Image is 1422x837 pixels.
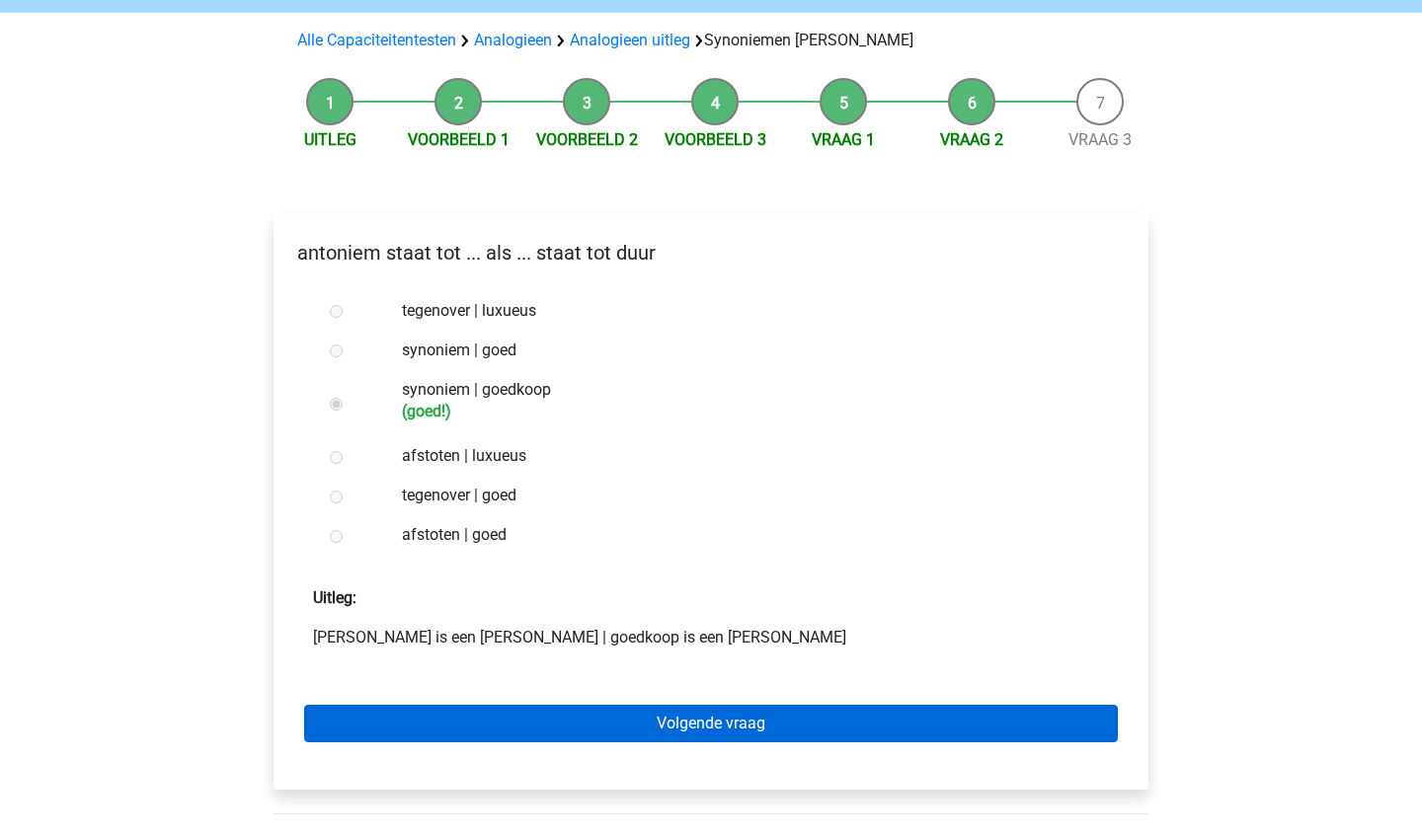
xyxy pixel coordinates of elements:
label: synoniem | goed [402,339,1085,362]
p: [PERSON_NAME] is een [PERSON_NAME] | goedkoop is een [PERSON_NAME] [313,626,1109,649]
a: Vraag 1 [812,130,875,149]
p: antoniem staat tot ... als ... staat tot duur [289,238,1133,267]
a: Vraag 2 [940,130,1003,149]
h6: (goed!) [402,402,1085,420]
a: Alle Capaciteitentesten [297,31,456,49]
div: Synoniemen [PERSON_NAME] [289,29,1133,52]
a: Analogieen uitleg [570,31,690,49]
a: Analogieen [474,31,552,49]
a: Uitleg [304,130,356,149]
label: tegenover | luxueus [402,299,1085,323]
label: afstoten | goed [402,523,1085,547]
a: Vraag 3 [1068,130,1132,149]
a: Voorbeeld 2 [536,130,638,149]
label: synoniem | goedkoop [402,378,1085,420]
a: Voorbeeld 1 [408,130,510,149]
label: tegenover | goed [402,484,1085,507]
a: Volgende vraag [304,705,1118,742]
strong: Uitleg: [313,588,356,607]
label: afstoten | luxueus [402,444,1085,468]
a: Voorbeeld 3 [665,130,766,149]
